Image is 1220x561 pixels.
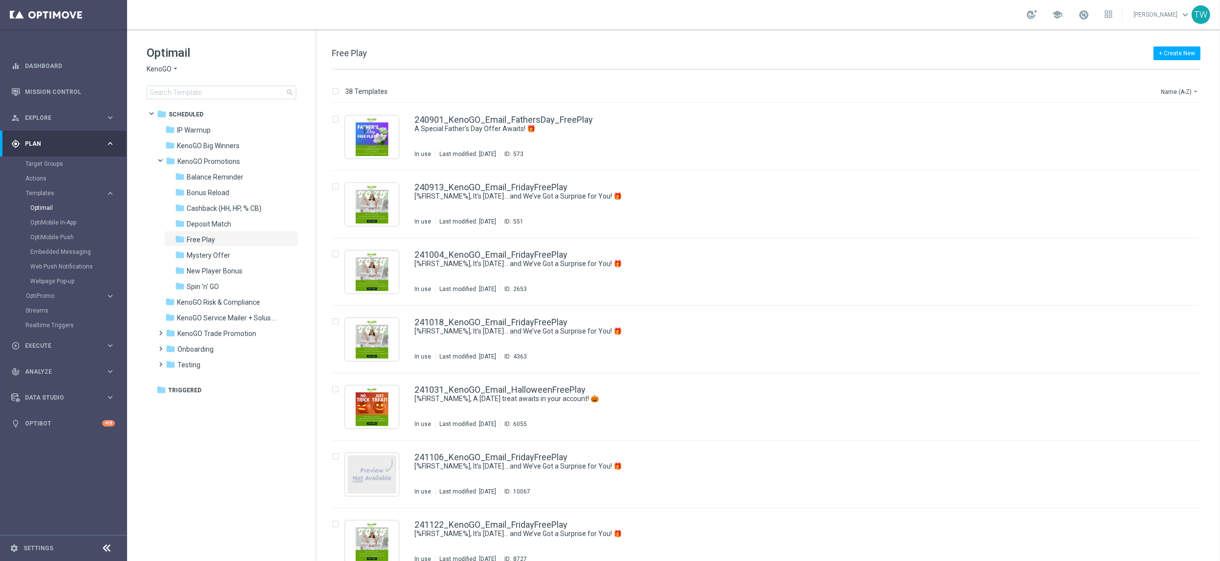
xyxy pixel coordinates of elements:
div: OptiPromo [25,289,126,303]
div: [%FIRST_NAME%], It’s Friday… and We’ve Got a Surprise for You! 🎁 [414,259,1158,269]
div: Mission Control [11,88,115,96]
input: Search Template [147,86,296,99]
img: noPreview.jpg [348,455,396,494]
i: equalizer [11,62,20,70]
a: [%FIRST_NAME%], It’s [DATE]… and We’ve Got a Surprise for You! 🎁 [414,462,1136,471]
div: Press SPACE to select this row. [322,171,1218,238]
div: Last modified: [DATE] [436,353,500,360]
div: Press SPACE to select this row. [322,306,1218,373]
a: [%FIRST_NAME%], It’s [DATE]… and We’ve Got a Surprise for You! 🎁 [414,192,1136,201]
span: IP Warmup [177,126,211,135]
a: [%FIRST_NAME%], A [DATE] treat awaits in your account! 🎃 [414,394,1136,404]
i: folder [175,281,185,291]
div: +10 [102,420,115,426]
span: Data Studio [25,395,106,401]
div: Last modified: [DATE] [436,150,500,158]
div: Data Studio [11,393,106,402]
span: Analyze [25,369,106,375]
div: ID: [500,218,523,225]
div: [%FIRST_NAME%], It’s Friday… and We’ve Got a Surprise for You! 🎁 [414,327,1158,336]
div: OptiMobile In-App [30,215,126,230]
div: Actions [25,171,126,186]
a: Web Push Notifications [30,263,102,270]
span: KenoGO Service Mailer + Solus eDM [177,314,278,322]
div: 551 [513,218,523,225]
div: Explore [11,113,106,122]
div: OptiMobile Push [30,230,126,245]
a: Dashboard [25,53,115,79]
a: Optibot [25,410,102,436]
span: Free Play [332,48,367,58]
div: Target Groups [25,157,126,171]
span: Onboarding [177,345,214,354]
div: Last modified: [DATE] [436,285,500,293]
div: Execute [11,341,106,350]
span: KenoGO Risk & Compliance [177,298,260,307]
img: 573.jpeg [348,118,396,156]
i: folder [166,328,175,338]
a: 241004_KenoGO_Email_FridayFreePlay [414,250,567,259]
div: Streams [25,303,126,318]
div: Last modified: [DATE] [436,488,500,495]
span: Plan [25,141,106,147]
div: In use [414,488,431,495]
div: [%FIRST_NAME%], It’s Friday… and We’ve Got a Surprise for You! 🎁 [414,462,1158,471]
i: folder [157,109,167,119]
span: Balance Reminder [187,173,243,181]
div: OptiPromo [26,293,106,299]
a: Embedded Messaging [30,248,102,256]
button: lightbulb Optibot +10 [11,420,115,427]
i: folder [166,344,175,354]
a: Settings [23,545,53,551]
a: A Special Father’s Day Offer Awaits! 🎁 [414,124,1136,134]
i: folder [165,297,175,307]
i: settings [10,544,19,553]
div: Data Studio keyboard_arrow_right [11,394,115,402]
div: Dashboard [11,53,115,79]
img: 4363.jpeg [348,320,396,359]
div: Mission Control [11,79,115,105]
div: ID: [500,150,523,158]
button: track_changes Analyze keyboard_arrow_right [11,368,115,376]
a: [%FIRST_NAME%], It’s [DATE]… and We’ve Got a Surprise for You! 🎁 [414,327,1136,336]
div: In use [414,150,431,158]
button: KenoGO arrow_drop_down [147,65,179,74]
span: Scheduled [169,110,203,119]
div: 2653 [513,285,527,293]
img: 8727.jpeg [348,523,396,561]
div: 4363 [513,353,527,360]
a: Realtime Triggers [25,321,102,329]
div: equalizer Dashboard [11,62,115,70]
i: gps_fixed [11,139,20,148]
div: gps_fixed Plan keyboard_arrow_right [11,140,115,148]
span: KenoGO [147,65,172,74]
button: OptiPromo keyboard_arrow_right [25,292,115,300]
a: [PERSON_NAME]keyboard_arrow_down [1133,7,1192,22]
div: Optibot [11,410,115,436]
div: ID: [500,353,527,360]
span: Execute [25,343,106,349]
div: In use [414,420,431,428]
i: keyboard_arrow_right [106,139,115,148]
div: person_search Explore keyboard_arrow_right [11,114,115,122]
div: [%FIRST_NAME%], A Halloween treat awaits in your account! 🎃 [414,394,1158,404]
p: 38 Templates [345,87,388,96]
div: 573 [513,150,523,158]
div: 6055 [513,420,527,428]
img: 551.jpeg [348,185,396,224]
div: Optimail [30,201,126,215]
div: In use [414,353,431,360]
span: Bonus Reload [187,188,229,197]
a: 241122_KenoGO_Email_FridayFreePlay [414,520,567,529]
span: Testing [177,360,200,369]
div: Analyze [11,367,106,376]
span: Triggered [168,386,201,395]
a: Actions [25,175,102,182]
a: Mission Control [25,79,115,105]
span: Spin 'n' GO [187,282,219,291]
div: ID: [500,488,530,495]
a: 240901_KenoGO_Email_FathersDay_FreePlay [414,115,593,124]
a: [%FIRST_NAME%], It’s [DATE]… and We’ve Got a Surprise for You! 🎁 [414,259,1136,269]
a: OptiMobile In-App [30,219,102,226]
